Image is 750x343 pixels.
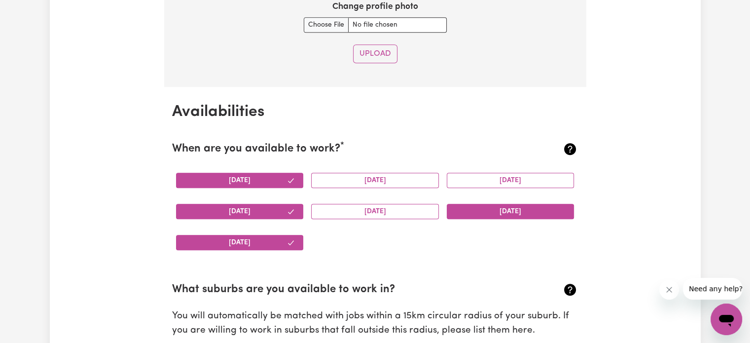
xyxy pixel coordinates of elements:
h2: When are you available to work? [172,143,511,156]
button: [DATE] [311,173,439,188]
button: Upload [353,44,397,63]
button: [DATE] [176,235,304,250]
span: Need any help? [6,7,60,15]
label: Change profile photo [332,0,418,13]
button: [DATE] [447,173,574,188]
button: [DATE] [311,204,439,219]
h2: Availabilities [172,103,578,121]
h2: What suburbs are you available to work in? [172,283,511,297]
iframe: Close message [659,280,679,300]
p: You will automatically be matched with jobs within a 15km circular radius of your suburb. If you ... [172,309,578,338]
button: [DATE] [447,204,574,219]
button: [DATE] [176,173,304,188]
iframe: Message from company [683,278,742,300]
iframe: Button to launch messaging window [711,304,742,335]
button: [DATE] [176,204,304,219]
